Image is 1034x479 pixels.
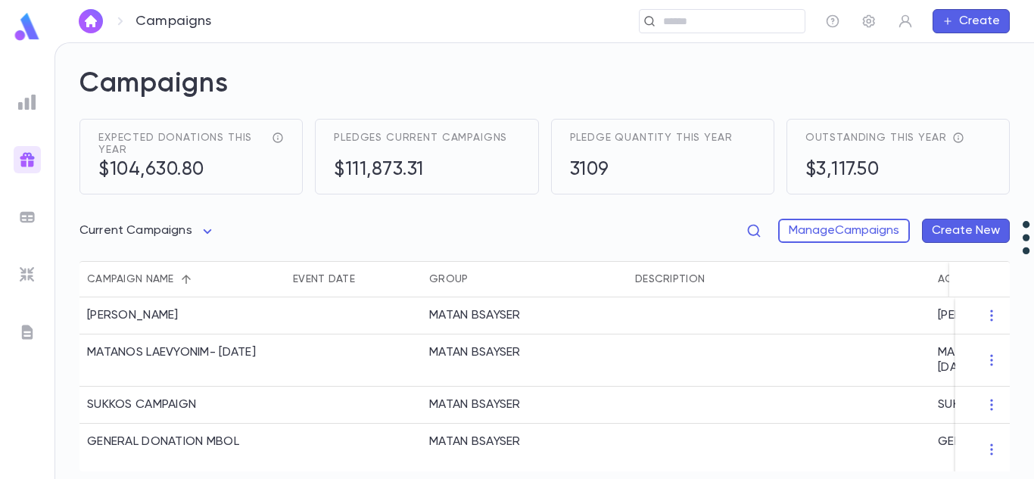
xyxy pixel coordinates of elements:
span: Outstanding this year [805,132,947,144]
img: imports_grey.530a8a0e642e233f2baf0ef88e8c9fcb.svg [18,266,36,284]
h5: $3,117.50 [805,159,965,182]
button: Sort [174,267,198,291]
h2: Campaigns [79,67,1010,119]
h5: 3109 [570,159,733,182]
div: Campaign name [87,261,174,297]
button: Create New [922,219,1010,243]
h5: $104,630.80 [98,159,284,182]
button: Create [933,9,1010,33]
div: Event Date [285,261,422,297]
div: MATAN BSAYSER [429,308,521,323]
button: Sort [468,267,492,291]
img: logo [12,12,42,42]
div: Current Campaigns [79,216,216,246]
span: Pledge quantity this year [570,132,733,144]
img: reports_grey.c525e4749d1bce6a11f5fe2a8de1b229.svg [18,93,36,111]
span: Pledges current campaigns [334,132,507,144]
p: Campaigns [135,13,212,30]
div: Description [635,261,705,297]
div: Event Date [293,261,355,297]
div: MATAN BSAYSER [429,397,521,412]
div: MATAN BSAYSER [429,434,521,449]
img: campaigns_gradient.17ab1fa96dd0f67c2e976ce0b3818124.svg [18,151,36,169]
div: SUKKOS CAMPAIGN [87,397,196,412]
img: letters_grey.7941b92b52307dd3b8a917253454ce1c.svg [18,323,36,341]
div: Group [422,261,628,297]
button: Sort [355,267,379,291]
div: GENERAL DONATION MBOL [87,434,239,449]
img: batches_grey.339ca447c9d9533ef1741baa751efc33.svg [18,208,36,226]
img: home_white.a664292cf8c1dea59945f0da9f25487c.svg [82,15,100,27]
div: MATAN BSAYSER [429,345,521,360]
span: Current Campaigns [79,225,192,237]
h5: $111,873.31 [334,159,507,182]
button: Sort [705,267,729,291]
div: Description [628,261,930,297]
button: ManageCampaigns [778,219,910,243]
span: Expected donations this year [98,132,266,156]
div: Group [429,261,468,297]
div: KIMCHA DPISCHA [87,308,179,323]
div: reflects total pledges + recurring donations expected throughout the year [266,132,284,144]
div: Campaign name [79,261,285,297]
div: MATANOS LAEVYONIM- PURIM [87,345,256,360]
div: total receivables - total income [946,132,964,144]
